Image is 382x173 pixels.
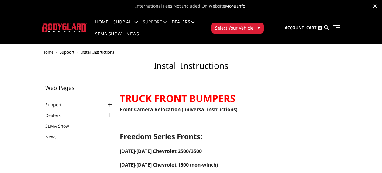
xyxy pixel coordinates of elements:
a: SEMA Show [45,123,77,129]
a: Home [95,20,108,32]
a: shop all [113,20,138,32]
a: Cart 0 [306,20,322,36]
span: ▾ [258,24,260,31]
span: Select Your Vehicle [215,25,253,31]
a: Support [143,20,167,32]
strong: TRUCK FRONT BUMPERS [120,92,236,105]
a: Dealers [45,112,68,118]
a: Support [45,101,69,108]
a: [DATE]-[DATE] Chevrolet 2500/3500 [120,148,202,154]
a: News [126,32,139,44]
a: News [45,133,64,140]
span: 0 [318,26,322,30]
span: Account [285,25,304,30]
a: Support [60,49,74,55]
span: Install Instructions [81,49,114,55]
a: Dealers [172,20,195,32]
a: Front Camera Relocation (universal instructions) [120,106,237,113]
span: [DATE]-[DATE] Chevrolet 1500 [120,161,189,168]
span: Cart [306,25,317,30]
a: Home [42,49,53,55]
button: Select Your Vehicle [211,23,264,34]
a: Account [285,20,304,36]
span: Freedom Series Fronts: [120,131,202,141]
h5: Web Pages [45,85,114,90]
a: [DATE]-[DATE] Chevrolet 1500 [120,162,189,168]
a: SEMA Show [95,32,122,44]
a: More Info [225,3,245,9]
h1: Install Instructions [42,61,340,76]
span: (non-winch) [190,161,218,168]
img: BODYGUARD BUMPERS [42,23,87,32]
